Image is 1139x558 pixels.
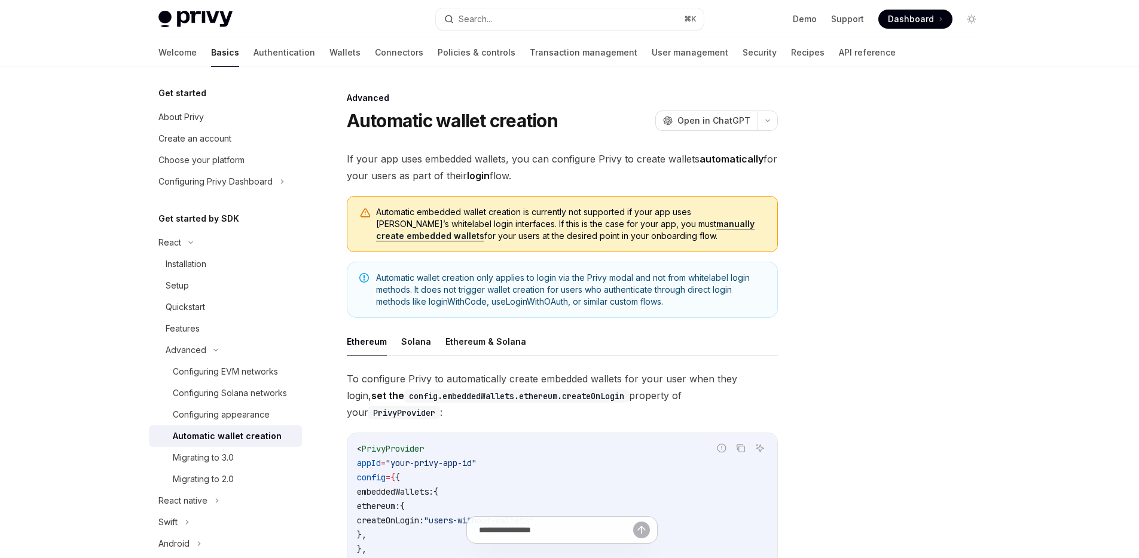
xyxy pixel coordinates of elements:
[459,12,492,26] div: Search...
[395,472,400,483] span: {
[149,106,302,128] a: About Privy
[436,8,704,30] button: Search...⌘K
[158,86,206,100] h5: Get started
[347,327,387,355] button: Ethereum
[467,170,490,182] strong: login
[149,275,302,296] a: Setup
[831,13,864,25] a: Support
[791,38,825,67] a: Recipes
[700,153,764,165] strong: automatically
[357,458,381,468] span: appId
[438,38,515,67] a: Policies & controls
[878,10,952,29] a: Dashboard
[149,128,302,149] a: Create an account
[158,11,233,27] img: light logo
[173,450,234,465] div: Migrating to 3.0
[149,253,302,275] a: Installation
[401,327,431,355] button: Solana
[149,404,302,425] a: Configuring appearance
[404,390,629,403] code: config.embeddedWallets.ethereum.createOnLogin
[655,111,758,131] button: Open in ChatGPT
[371,390,629,401] strong: set the
[158,493,207,508] div: React native
[386,472,390,483] span: =
[149,468,302,490] a: Migrating to 2.0
[347,110,558,131] h1: Automatic wallet creation
[173,429,282,443] div: Automatic wallet creation
[359,207,371,219] svg: Warning
[158,235,181,250] div: React
[962,10,981,29] button: Toggle dark mode
[166,321,200,336] div: Features
[714,440,729,456] button: Report incorrect code
[158,110,204,124] div: About Privy
[158,536,190,551] div: Android
[173,472,234,486] div: Migrating to 2.0
[376,272,765,308] span: Automatic wallet creation only applies to login via the Privy modal and not from whitelabel login...
[888,13,934,25] span: Dashboard
[149,318,302,339] a: Features
[733,440,749,456] button: Copy the contents from the code block
[357,501,400,511] span: ethereum:
[149,425,302,447] a: Automatic wallet creation
[684,14,697,24] span: ⌘ K
[254,38,315,67] a: Authentication
[652,38,728,67] a: User management
[677,115,750,127] span: Open in ChatGPT
[173,386,287,400] div: Configuring Solana networks
[347,92,778,104] div: Advanced
[211,38,239,67] a: Basics
[166,300,205,314] div: Quickstart
[381,458,386,468] span: =
[375,38,423,67] a: Connectors
[793,13,817,25] a: Demo
[368,406,440,419] code: PrivyProvider
[743,38,777,67] a: Security
[390,472,395,483] span: {
[158,211,239,226] h5: Get started by SDK
[158,38,197,67] a: Welcome
[530,38,637,67] a: Transaction management
[359,273,369,283] svg: Note
[149,447,302,468] a: Migrating to 3.0
[376,206,765,242] span: Automatic embedded wallet creation is currently not supported if your app uses [PERSON_NAME]’s wh...
[633,522,650,538] button: Send message
[400,501,405,511] span: {
[839,38,896,67] a: API reference
[158,174,273,189] div: Configuring Privy Dashboard
[149,296,302,318] a: Quickstart
[445,327,526,355] button: Ethereum & Solana
[166,257,206,271] div: Installation
[357,486,433,497] span: embeddedWallets:
[158,153,245,167] div: Choose your platform
[386,458,477,468] span: "your-privy-app-id"
[173,407,270,422] div: Configuring appearance
[362,443,424,454] span: PrivyProvider
[166,278,189,293] div: Setup
[347,151,778,184] span: If your app uses embedded wallets, you can configure Privy to create wallets for your users as pa...
[752,440,768,456] button: Ask AI
[433,486,438,497] span: {
[149,382,302,404] a: Configuring Solana networks
[166,343,206,357] div: Advanced
[347,370,778,421] span: To configure Privy to automatically create embedded wallets for your user when they login, proper...
[158,515,178,529] div: Swift
[149,149,302,171] a: Choose your platform
[357,472,386,483] span: config
[149,361,302,382] a: Configuring EVM networks
[329,38,361,67] a: Wallets
[158,131,231,146] div: Create an account
[173,364,278,379] div: Configuring EVM networks
[357,443,362,454] span: <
